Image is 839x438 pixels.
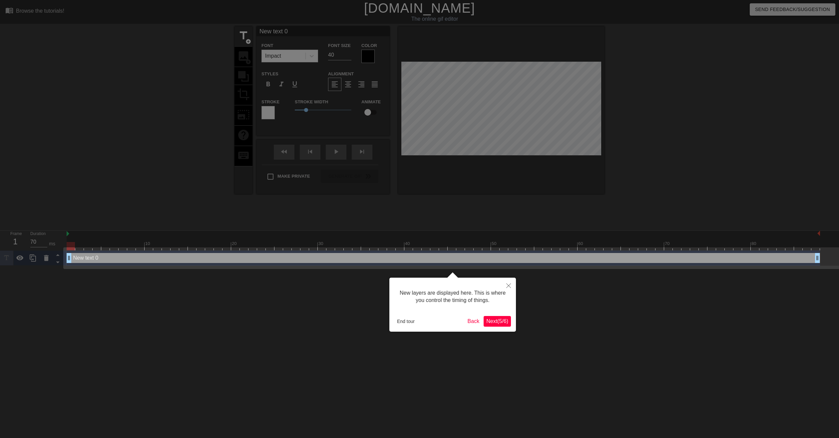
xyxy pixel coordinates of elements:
button: End tour [394,316,417,326]
button: Next [484,316,511,327]
button: Back [465,316,482,327]
button: Close [501,278,516,293]
div: New layers are displayed here. This is where you control the timing of things. [394,283,511,311]
span: Next ( 5 / 6 ) [486,318,508,324]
